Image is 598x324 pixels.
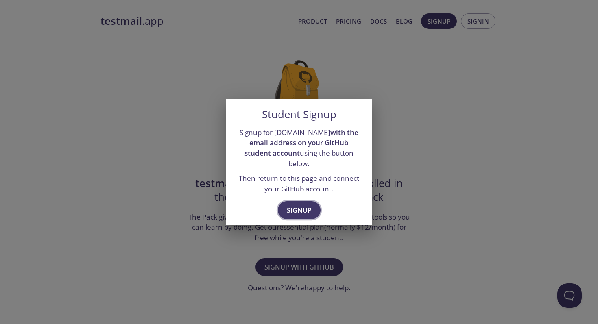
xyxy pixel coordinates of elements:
[287,204,312,216] span: Signup
[262,109,336,121] h5: Student Signup
[236,127,362,169] p: Signup for [DOMAIN_NAME] using the button below.
[278,201,321,219] button: Signup
[244,128,358,158] strong: with the email address on your GitHub student account
[236,173,362,194] p: Then return to this page and connect your GitHub account.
